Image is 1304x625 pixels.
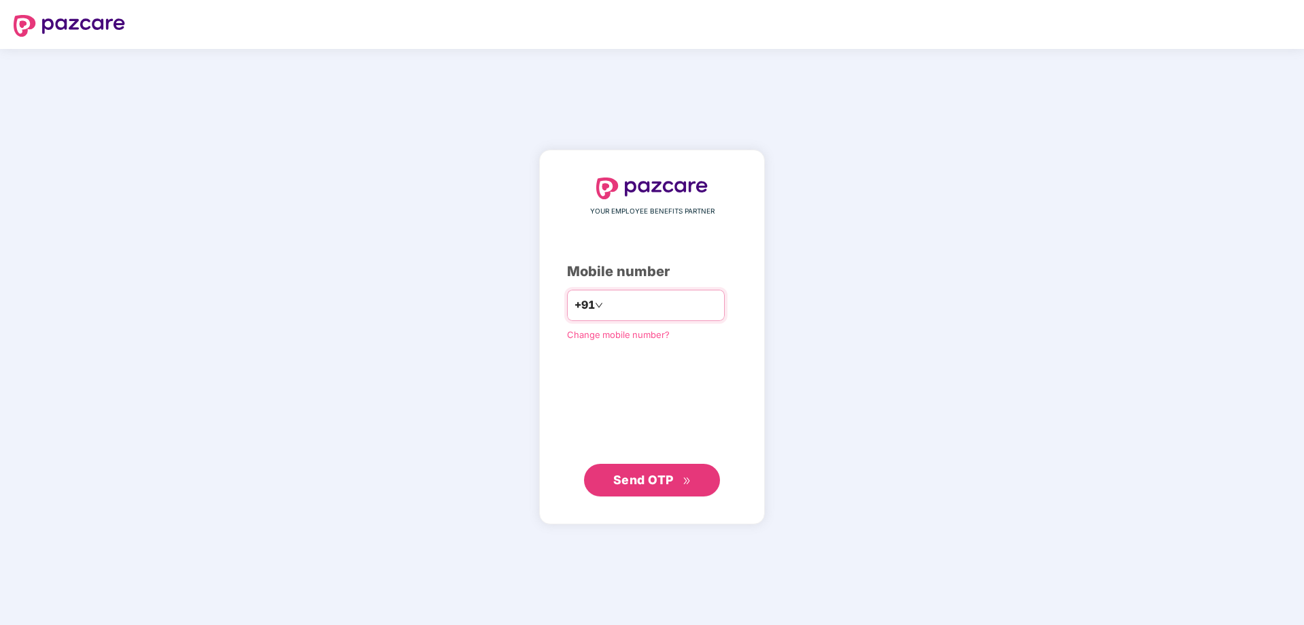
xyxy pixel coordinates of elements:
[574,297,595,314] span: +91
[590,206,715,217] span: YOUR EMPLOYEE BENEFITS PARTNER
[613,473,674,487] span: Send OTP
[567,329,670,340] a: Change mobile number?
[596,178,708,199] img: logo
[567,261,737,282] div: Mobile number
[683,477,691,486] span: double-right
[584,464,720,496] button: Send OTPdouble-right
[595,301,603,309] span: down
[14,15,125,37] img: logo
